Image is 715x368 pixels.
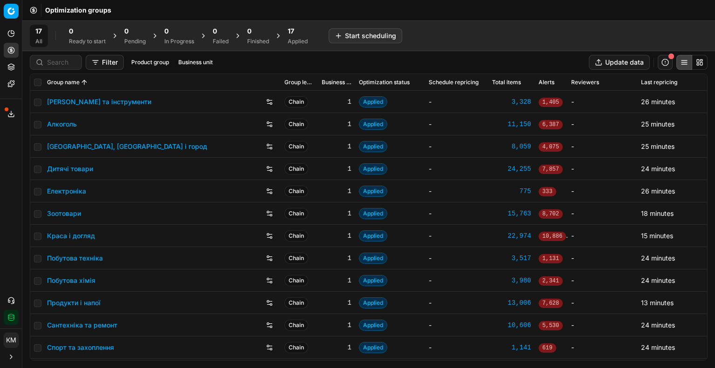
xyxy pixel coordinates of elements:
[425,113,488,135] td: -
[641,299,674,307] span: 13 minutes
[322,187,351,196] div: 1
[175,57,216,68] button: Business unit
[69,27,73,36] span: 0
[284,320,308,331] span: Chain
[47,254,103,263] a: Побутова техніка
[322,254,351,263] div: 1
[247,38,269,45] div: Finished
[359,208,387,219] span: Applied
[164,27,169,36] span: 0
[539,98,563,107] span: 1,405
[359,275,387,286] span: Applied
[539,232,566,241] span: 10,886
[284,96,308,107] span: Chain
[47,276,95,285] a: Побутова хімія
[567,180,637,202] td: -
[47,209,81,218] a: Зоотовари
[322,120,351,129] div: 1
[288,27,294,36] span: 17
[567,314,637,336] td: -
[47,298,101,308] a: Продукти і напої
[589,55,650,70] button: Update data
[539,187,556,196] span: 333
[47,58,76,67] input: Search
[284,230,308,241] span: Chain
[567,225,637,247] td: -
[425,336,488,359] td: -
[641,79,677,86] span: Last repricing
[213,27,217,36] span: 0
[47,164,93,174] a: Дитячі товари
[322,321,351,330] div: 1
[539,254,563,263] span: 1,131
[492,187,531,196] a: 775
[284,342,308,353] span: Chain
[539,343,556,353] span: 619
[47,79,80,86] span: Group name
[492,276,531,285] a: 3,980
[284,119,308,130] span: Chain
[359,96,387,107] span: Applied
[284,297,308,308] span: Chain
[567,158,637,180] td: -
[47,187,86,196] a: Електроніка
[359,119,387,130] span: Applied
[567,202,637,225] td: -
[322,97,351,107] div: 1
[641,142,675,150] span: 25 minutes
[641,209,674,217] span: 18 minutes
[539,276,563,286] span: 2,341
[567,113,637,135] td: -
[425,158,488,180] td: -
[641,98,675,106] span: 26 minutes
[359,320,387,331] span: Applied
[492,164,531,174] a: 24,255
[359,253,387,264] span: Applied
[425,91,488,113] td: -
[492,343,531,352] a: 1,141
[322,276,351,285] div: 1
[492,120,531,129] a: 11,150
[69,38,106,45] div: Ready to start
[425,135,488,158] td: -
[35,27,42,36] span: 17
[425,202,488,225] td: -
[284,186,308,197] span: Chain
[322,231,351,241] div: 1
[47,321,117,330] a: Сантехніка та ремонт
[492,97,531,107] div: 3,328
[359,342,387,353] span: Applied
[45,6,111,15] nav: breadcrumb
[425,314,488,336] td: -
[425,225,488,247] td: -
[539,165,563,174] span: 7,857
[284,141,308,152] span: Chain
[47,120,77,129] a: Алкоголь
[567,247,637,269] td: -
[4,333,18,347] span: КM
[425,269,488,292] td: -
[128,57,173,68] button: Product group
[322,209,351,218] div: 1
[641,321,675,329] span: 24 minutes
[124,27,128,36] span: 0
[425,292,488,314] td: -
[492,254,531,263] a: 3,517
[641,276,675,284] span: 24 minutes
[284,253,308,264] span: Chain
[284,79,314,86] span: Group level
[284,208,308,219] span: Chain
[492,209,531,218] a: 15,763
[288,38,308,45] div: Applied
[539,120,563,129] span: 6,387
[429,79,479,86] span: Schedule repricing
[359,186,387,197] span: Applied
[492,142,531,151] a: 8,059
